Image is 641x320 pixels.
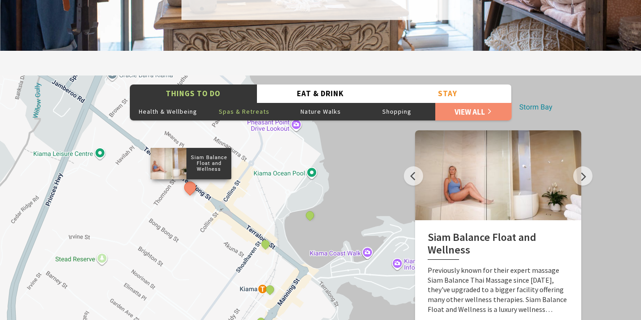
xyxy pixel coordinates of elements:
[257,84,384,103] button: Eat & Drink
[206,102,283,120] button: Spas & Retreats
[264,284,276,295] button: See detail about Koh Samui Thai Massage
[260,238,271,250] button: See detail about Emergence Yoga Kiama
[404,166,423,186] button: Previous
[359,102,435,120] button: Shopping
[304,209,316,221] button: See detail about Soul Revival Spa
[428,266,569,314] p: Previously known for their expert massage Siam Balance Thai Massage since [DATE], they've upgrade...
[186,153,231,173] p: Siam Balance Float and Wellness
[573,166,592,186] button: Next
[130,84,257,103] button: Things To Do
[428,231,569,260] h2: Siam Balance Float and Wellness
[283,102,359,120] button: Nature Walks
[384,84,511,103] button: Stay
[182,179,199,196] button: See detail about Siam Balance Float and Wellness
[130,102,206,120] button: Health & Wellbeing
[435,102,512,120] a: View All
